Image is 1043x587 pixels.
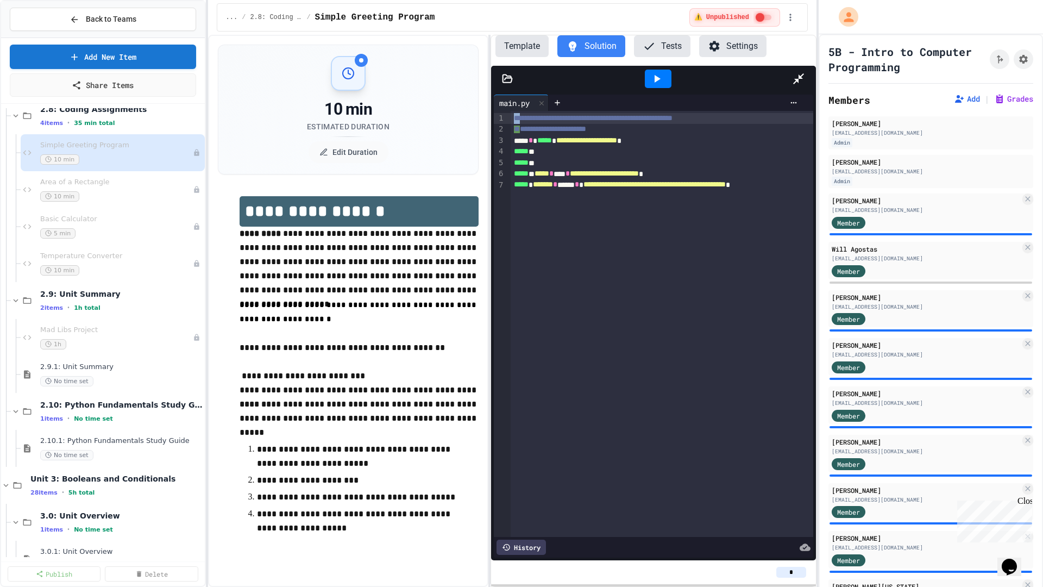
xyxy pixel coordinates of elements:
div: [PERSON_NAME] [832,389,1020,398]
div: [EMAIL_ADDRESS][DOMAIN_NAME] [832,544,1020,552]
iframe: chat widget [953,496,1032,542]
span: 2.9: Unit Summary [40,289,203,299]
span: Member [837,314,860,324]
div: Chat with us now!Close [4,4,75,69]
span: No time set [40,450,93,460]
div: [PERSON_NAME] [832,485,1020,495]
span: 10 min [40,191,79,202]
div: [EMAIL_ADDRESS][DOMAIN_NAME] [832,303,1020,311]
span: 1h total [74,304,100,311]
div: [EMAIL_ADDRESS][DOMAIN_NAME] [832,399,1020,407]
span: Member [837,507,860,517]
div: [PERSON_NAME] [832,533,1020,543]
span: • [67,414,70,423]
span: 35 min total [74,120,115,127]
div: 10 min [307,99,389,119]
span: 2.9.1: Unit Summary [40,363,203,372]
div: [PERSON_NAME] [832,437,1020,447]
span: 2.8: Coding Assignments [40,104,203,114]
div: [PERSON_NAME] [832,196,1020,205]
span: ⚠️ Unpublished [694,13,749,22]
span: 2.10.1: Python Fundamentals Study Guide [40,436,203,446]
div: ⚠️ Students cannot see this content! Click the toggle to publish it and make it visible to your c... [689,8,780,27]
span: 3.0.1: Unit Overview [40,547,203,557]
span: No time set [40,376,93,386]
span: Member [837,266,860,276]
span: Simple Greeting Program [315,11,435,24]
div: [EMAIL_ADDRESS][DOMAIN_NAME] [832,129,1030,137]
div: [EMAIL_ADDRESS][DOMAIN_NAME] [832,254,1020,263]
span: Member [837,363,860,372]
span: Temperature Converter [40,252,193,261]
span: • [67,525,70,534]
button: Edit Duration [309,141,388,163]
div: [EMAIL_ADDRESS][DOMAIN_NAME] [832,206,1020,214]
div: [PERSON_NAME] [832,118,1030,128]
a: Share Items [10,73,196,97]
span: Area of a Rectangle [40,178,193,187]
div: 4 [494,146,505,157]
div: 3 [494,135,505,146]
div: [EMAIL_ADDRESS][DOMAIN_NAME] [832,167,1030,176]
span: / [242,13,246,22]
span: Basic Calculator [40,215,193,224]
span: 10 min [40,265,79,276]
span: | [984,92,990,105]
div: Admin [832,177,852,186]
div: 7 [494,180,505,191]
span: 1 items [40,526,63,533]
button: Template [495,35,549,57]
div: Estimated Duration [307,121,389,132]
span: Member [837,218,860,228]
button: Assignment Settings [1014,49,1033,69]
h1: 5B - Intro to Computer Programming [828,44,985,74]
span: Member [837,555,860,565]
span: 3.0: Unit Overview [40,511,203,521]
div: Unpublished [193,334,200,341]
span: 2.10: Python Fundamentals Study Guide [40,400,203,410]
span: 2.8: Coding Assignments [250,13,302,22]
span: 5h total [68,489,95,496]
span: 10 min [40,154,79,165]
div: 5 [494,158,505,168]
button: Settings [699,35,766,57]
div: My Account [827,4,861,29]
div: [PERSON_NAME] [832,157,1030,167]
div: [PERSON_NAME] [832,340,1020,350]
span: / [306,13,310,22]
span: Member [837,411,860,421]
div: [EMAIL_ADDRESS][DOMAIN_NAME] [832,447,1020,455]
span: Simple Greeting Program [40,141,193,150]
div: 2 [494,124,505,135]
span: Back to Teams [86,14,136,25]
span: Mad Libs Project [40,326,193,335]
span: No time set [74,526,113,533]
div: History [497,540,546,555]
button: Click to see fork details [990,49,1009,69]
div: [EMAIL_ADDRESS][DOMAIN_NAME] [832,496,1020,504]
span: 5 min [40,228,76,239]
span: • [67,303,70,312]
div: Unpublished [193,186,200,193]
a: Publish [8,566,100,582]
div: [PERSON_NAME] [832,292,1020,302]
span: 2 items [40,304,63,311]
span: 1 items [40,415,63,422]
span: 4 items [40,120,63,127]
iframe: chat widget [997,544,1032,576]
button: Grades [994,93,1033,104]
div: Unpublished [193,149,200,157]
div: Unpublished [193,260,200,267]
button: Tests [634,35,690,57]
button: Back to Teams [10,8,196,31]
div: Unpublished [193,223,200,230]
button: Add [954,93,980,104]
a: Add New Item [10,45,196,69]
span: Unit 3: Booleans and Conditionals [30,474,203,484]
div: main.py [494,97,535,109]
span: • [67,118,70,127]
h2: Members [828,92,870,108]
div: Admin [832,138,852,147]
div: 6 [494,168,505,179]
span: 1h [40,339,66,349]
